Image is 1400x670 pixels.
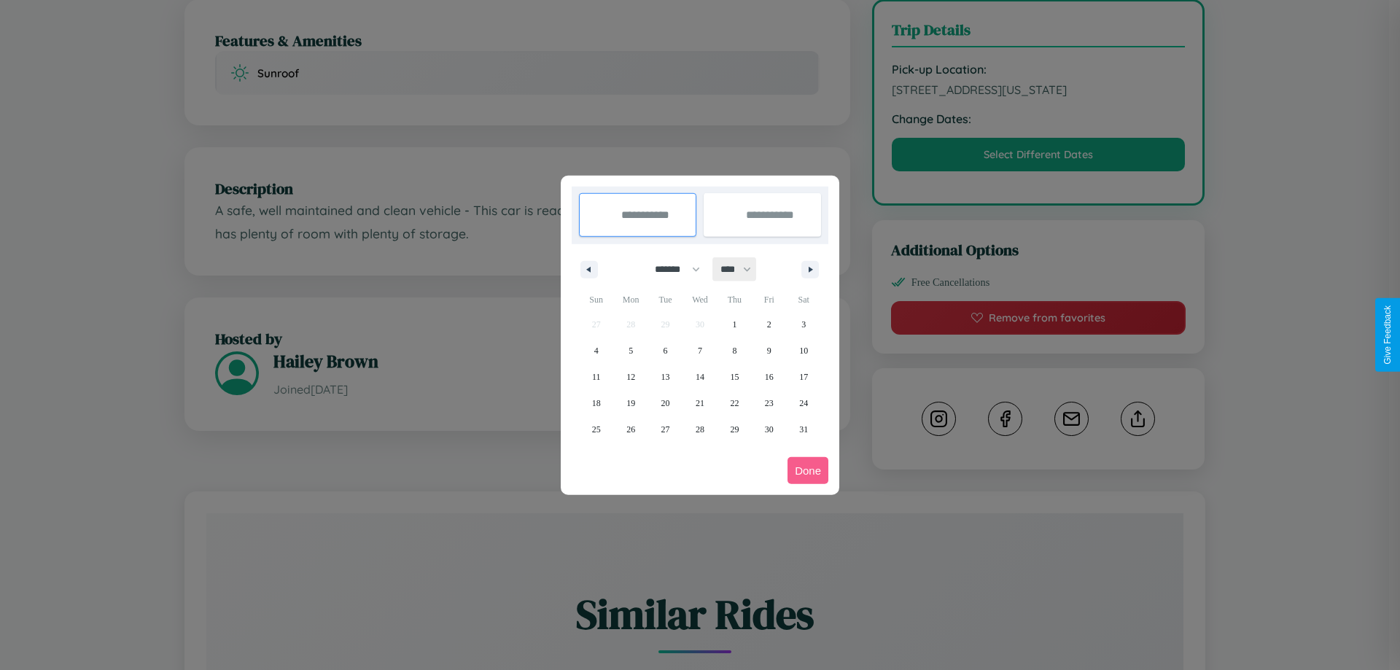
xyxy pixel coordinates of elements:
button: 28 [682,416,717,443]
button: 21 [682,390,717,416]
button: 6 [648,338,682,364]
span: 4 [594,338,599,364]
span: 30 [765,416,774,443]
span: 27 [661,416,670,443]
button: 20 [648,390,682,416]
button: 19 [613,390,647,416]
button: 26 [613,416,647,443]
span: 19 [626,390,635,416]
span: 15 [730,364,739,390]
button: 1 [717,311,752,338]
span: 29 [730,416,739,443]
button: 25 [579,416,613,443]
button: 17 [787,364,821,390]
button: 11 [579,364,613,390]
button: 9 [752,338,786,364]
button: 18 [579,390,613,416]
span: 21 [696,390,704,416]
span: 7 [698,338,702,364]
button: 8 [717,338,752,364]
button: 3 [787,311,821,338]
span: 9 [767,338,771,364]
span: Thu [717,288,752,311]
span: 24 [799,390,808,416]
button: 5 [613,338,647,364]
span: 25 [592,416,601,443]
span: Fri [752,288,786,311]
span: 20 [661,390,670,416]
span: Sun [579,288,613,311]
span: 10 [799,338,808,364]
button: 24 [787,390,821,416]
span: 5 [629,338,633,364]
button: 15 [717,364,752,390]
button: 27 [648,416,682,443]
button: 2 [752,311,786,338]
button: 30 [752,416,786,443]
button: 31 [787,416,821,443]
span: 17 [799,364,808,390]
button: Done [787,457,828,484]
span: 18 [592,390,601,416]
span: 8 [732,338,736,364]
span: Mon [613,288,647,311]
button: 29 [717,416,752,443]
span: 1 [732,311,736,338]
button: 4 [579,338,613,364]
span: 14 [696,364,704,390]
span: 6 [664,338,668,364]
button: 23 [752,390,786,416]
button: 7 [682,338,717,364]
span: 12 [626,364,635,390]
span: 16 [765,364,774,390]
span: 3 [801,311,806,338]
span: Tue [648,288,682,311]
span: 23 [765,390,774,416]
span: 11 [592,364,601,390]
button: 16 [752,364,786,390]
span: 28 [696,416,704,443]
span: 26 [626,416,635,443]
span: 13 [661,364,670,390]
button: 14 [682,364,717,390]
span: 31 [799,416,808,443]
button: 10 [787,338,821,364]
span: 22 [730,390,739,416]
button: 12 [613,364,647,390]
button: 22 [717,390,752,416]
button: 13 [648,364,682,390]
div: Give Feedback [1382,305,1393,365]
span: 2 [767,311,771,338]
span: Wed [682,288,717,311]
span: Sat [787,288,821,311]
